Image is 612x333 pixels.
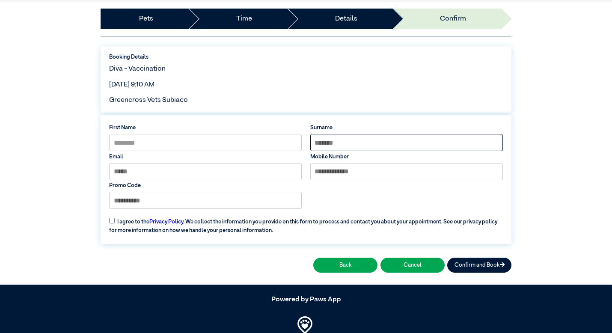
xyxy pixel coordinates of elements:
label: Email [109,153,302,161]
span: [DATE] 9:10 AM [109,81,154,88]
a: Time [236,14,252,24]
h5: Powered by Paws App [101,296,511,304]
span: Greencross Vets Subiaco [109,97,188,104]
label: Mobile Number [310,153,503,161]
label: First Name [109,124,302,132]
a: Privacy Policy [149,219,183,225]
label: Promo Code [109,181,302,190]
span: Diva - Vaccination [109,65,166,72]
a: Details [335,14,357,24]
input: I agree to thePrivacy Policy. We collect the information you provide on this form to process and ... [109,218,115,223]
button: Confirm and Book [447,258,511,273]
label: Booking Details [109,53,503,61]
label: Surname [310,124,503,132]
a: Pets [139,14,153,24]
label: I agree to the . We collect the information you provide on this form to process and contact you a... [105,213,507,235]
button: Back [313,258,377,273]
button: Cancel [380,258,445,273]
